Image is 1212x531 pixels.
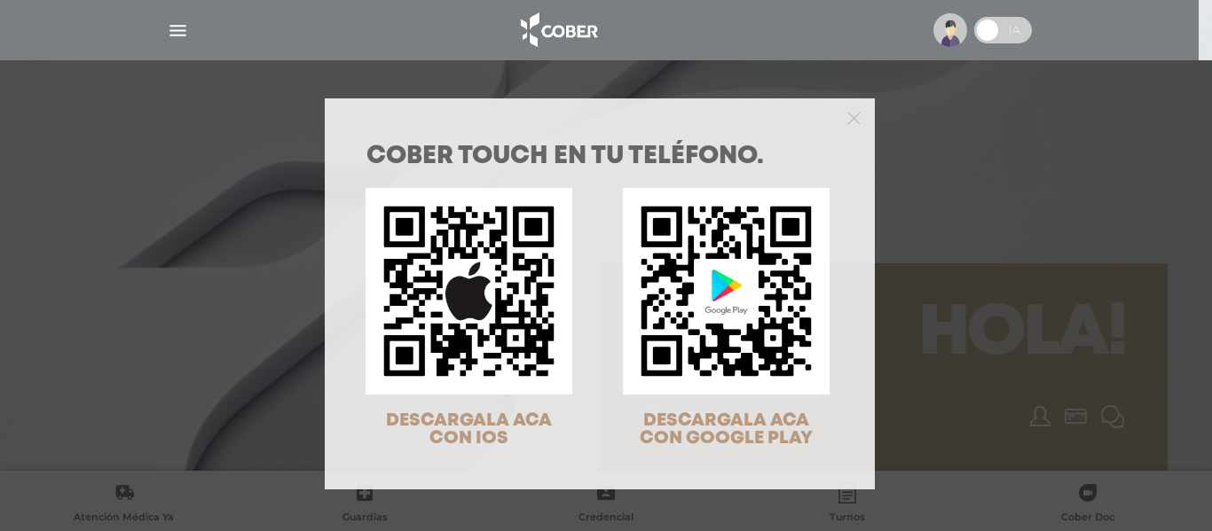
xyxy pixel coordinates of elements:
[366,144,833,169] h1: COBER TOUCH en tu teléfono.
[640,412,813,447] span: DESCARGALA ACA CON GOOGLE PLAY
[386,412,552,447] span: DESCARGALA ACA CON IOS
[847,109,861,125] button: Close
[623,188,830,394] img: qr-code
[366,188,572,394] img: qr-code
